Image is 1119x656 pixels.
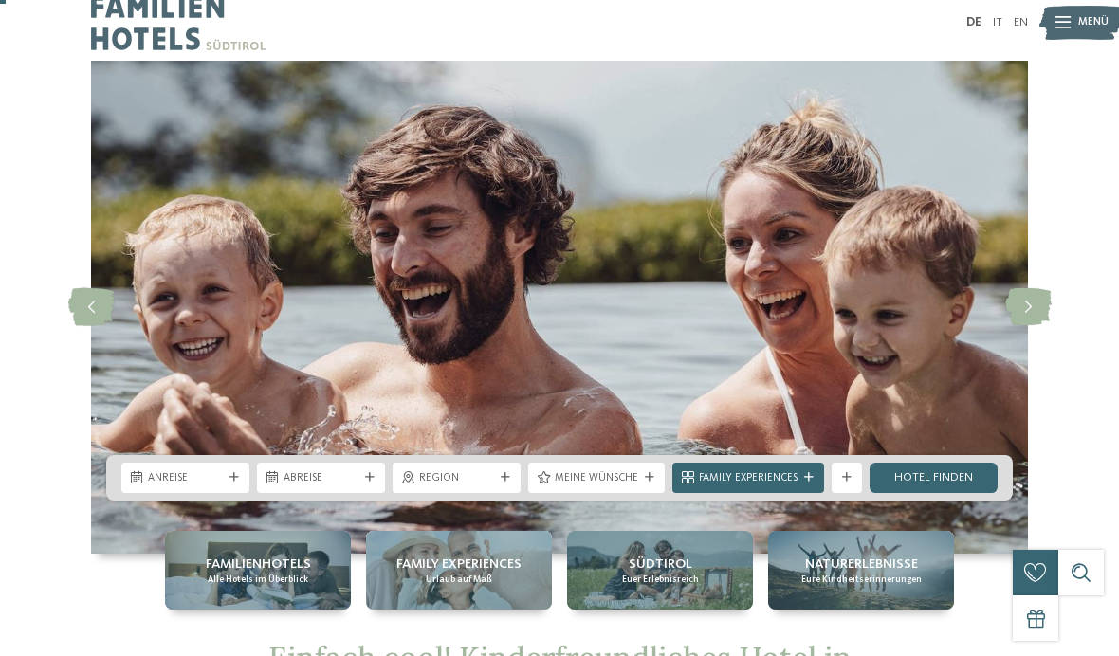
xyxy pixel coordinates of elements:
[1014,16,1028,28] a: EN
[768,531,954,610] a: Kinderfreundliches Hotel in Südtirol mit Pool gesucht? Naturerlebnisse Eure Kindheitserinnerungen
[165,531,351,610] a: Kinderfreundliches Hotel in Südtirol mit Pool gesucht? Familienhotels Alle Hotels im Überblick
[419,471,494,486] span: Region
[366,531,552,610] a: Kinderfreundliches Hotel in Südtirol mit Pool gesucht? Family Experiences Urlaub auf Maß
[629,555,692,574] span: Südtirol
[426,574,492,586] span: Urlaub auf Maß
[206,555,311,574] span: Familienhotels
[208,574,308,586] span: Alle Hotels im Überblick
[801,574,922,586] span: Eure Kindheitserinnerungen
[555,471,638,486] span: Meine Wünsche
[699,471,798,486] span: Family Experiences
[396,555,522,574] span: Family Experiences
[993,16,1002,28] a: IT
[284,471,358,486] span: Abreise
[148,471,223,486] span: Anreise
[1078,15,1109,30] span: Menü
[966,16,981,28] a: DE
[622,574,699,586] span: Euer Erlebnisreich
[91,61,1028,554] img: Kinderfreundliches Hotel in Südtirol mit Pool gesucht?
[805,555,918,574] span: Naturerlebnisse
[870,463,998,493] a: Hotel finden
[567,531,753,610] a: Kinderfreundliches Hotel in Südtirol mit Pool gesucht? Südtirol Euer Erlebnisreich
